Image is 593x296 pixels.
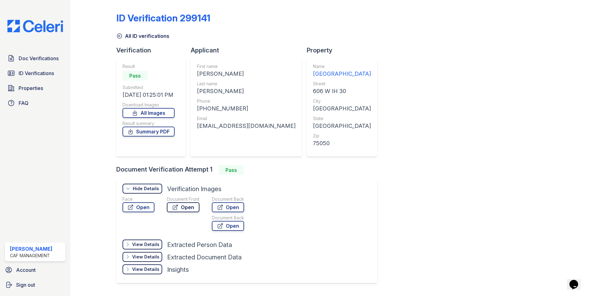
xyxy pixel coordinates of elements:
[5,52,65,65] a: Doc Verifications
[197,81,296,87] div: Last name
[16,266,36,274] span: Account
[123,84,175,91] div: Submitted
[2,264,68,276] a: Account
[116,165,382,175] div: Document Verification Attempt 1
[123,120,175,127] div: Result summary
[123,71,147,81] div: Pass
[313,87,371,96] div: 606 W IH 30
[123,127,175,137] a: Summary PDF
[2,279,68,291] a: Sign out
[10,245,52,253] div: [PERSON_NAME]
[212,221,244,231] a: Open
[116,46,191,55] div: Verification
[313,63,371,70] div: Name
[116,12,210,24] div: ID Verification 299141
[197,122,296,130] div: [EMAIL_ADDRESS][DOMAIN_NAME]
[123,202,154,212] a: Open
[5,97,65,109] a: FAQ
[212,202,244,212] a: Open
[567,271,587,290] iframe: chat widget
[167,185,221,193] div: Verification Images
[19,70,54,77] span: ID Verifications
[197,87,296,96] div: [PERSON_NAME]
[313,70,371,78] div: [GEOGRAPHIC_DATA]
[167,265,189,274] div: Insights
[5,82,65,94] a: Properties
[19,55,59,62] span: Doc Verifications
[19,84,43,92] span: Properties
[123,63,175,70] div: Result
[197,98,296,104] div: Phone
[197,63,296,70] div: First name
[197,70,296,78] div: [PERSON_NAME]
[5,67,65,79] a: ID Verifications
[2,20,68,32] img: CE_Logo_Blue-a8612792a0a2168367f1c8372b55b34899dd931a85d93a1a3d3e32e68fde9ad4.png
[191,46,307,55] div: Applicant
[123,102,175,108] div: Download Images
[123,108,175,118] a: All Images
[212,196,244,202] div: Document Back
[313,133,371,139] div: Zip
[197,104,296,113] div: [PHONE_NUMBER]
[219,165,243,175] div: Pass
[19,99,29,107] span: FAQ
[167,196,199,202] div: Document Front
[313,122,371,130] div: [GEOGRAPHIC_DATA]
[313,104,371,113] div: [GEOGRAPHIC_DATA]
[132,266,159,272] div: View Details
[313,63,371,78] a: Name [GEOGRAPHIC_DATA]
[313,98,371,104] div: City
[132,241,159,248] div: View Details
[313,139,371,148] div: 75050
[123,91,175,99] div: [DATE] 01:25:01 PM
[123,196,154,202] div: Face
[167,240,232,249] div: Extracted Person Data
[116,32,169,40] a: All ID verifications
[197,115,296,122] div: Email
[133,186,159,192] div: Hide Details
[307,46,382,55] div: Property
[132,254,159,260] div: View Details
[16,281,35,289] span: Sign out
[212,215,244,221] div: Document Back
[167,202,199,212] a: Open
[10,253,52,259] div: CAF Management
[167,253,242,262] div: Extracted Document Data
[313,115,371,122] div: State
[313,81,371,87] div: Street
